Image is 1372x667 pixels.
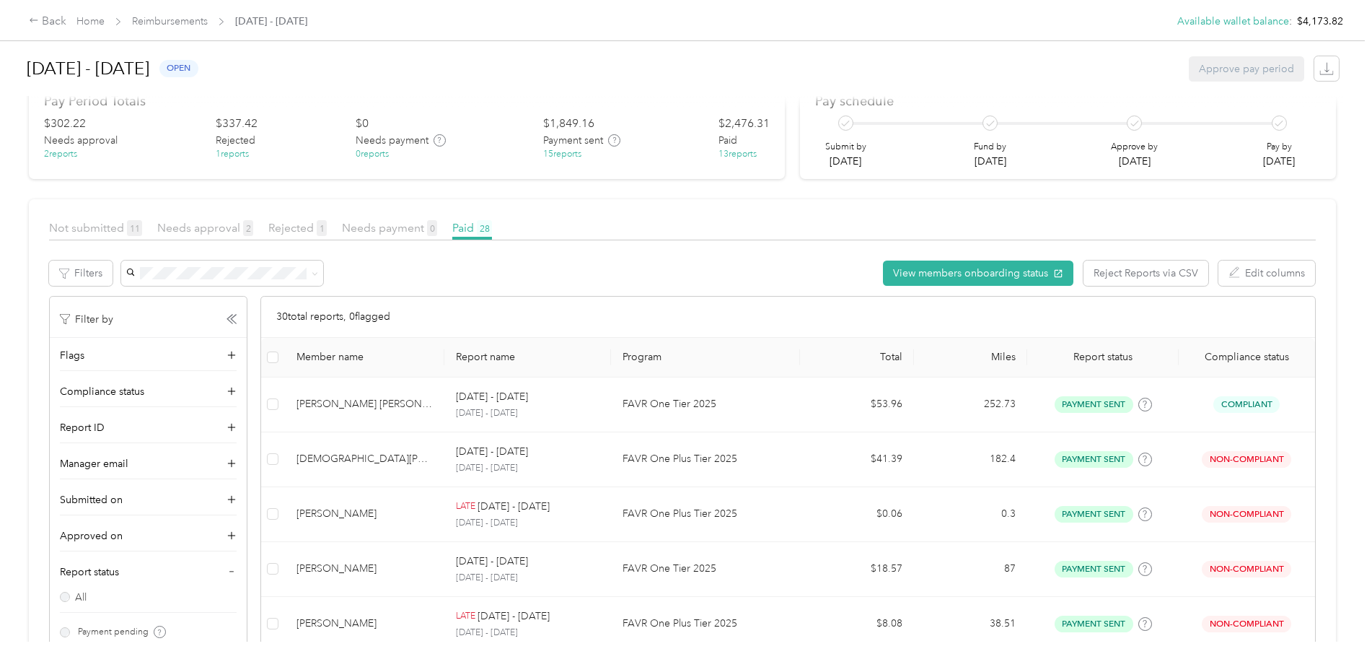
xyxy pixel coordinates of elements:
p: [DATE] - [DATE] [456,517,599,530]
div: Miles [925,351,1016,363]
h1: [DATE] - [DATE] [27,51,149,86]
td: $18.57 [800,542,913,597]
span: 2 [243,220,253,236]
div: 15 reports [543,148,581,161]
span: Needs approval [157,221,253,235]
p: [DATE] - [DATE] [478,499,550,515]
a: Home [76,15,105,27]
p: Approve by [1111,141,1158,154]
span: Rejected [268,221,327,235]
p: [DATE] - [DATE] [478,609,550,624]
th: Member name [285,338,444,378]
span: Manager email [60,456,128,471]
td: FAVR One Tier 2025 [611,378,800,432]
p: [DATE] - [DATE] [456,444,528,460]
p: FAVR One Plus Tier 2025 [623,506,788,522]
span: Approved on [60,528,123,544]
div: $ 1,849.16 [543,115,594,133]
div: 0 reports [356,148,389,161]
span: Needs payment [342,221,437,235]
p: [DATE] [974,154,1006,169]
td: FAVR One Plus Tier 2025 [611,597,800,652]
div: $ 337.42 [216,115,258,133]
td: 87 [914,542,1027,597]
span: Not submitted [49,221,142,235]
span: Needs approval [44,133,118,148]
td: FAVR One Plus Tier 2025 [611,432,800,487]
span: Non-Compliant [1202,616,1291,632]
span: Report ID [60,420,105,435]
span: payment sent [1055,506,1133,523]
div: $ 302.22 [44,115,86,133]
p: FAVR One Plus Tier 2025 [623,616,788,632]
a: Reimbursements [132,15,208,27]
span: Flags [60,348,84,363]
span: Paid [452,221,492,235]
p: [DATE] - [DATE] [456,627,599,640]
td: $41.39 [800,432,913,487]
p: [DATE] - [DATE] [456,572,599,585]
p: [DATE] [1111,154,1158,169]
label: All [60,590,237,605]
p: [DATE] - [DATE] [456,554,528,570]
span: Non-Compliant [1202,506,1291,523]
div: 30 total reports, 0 flagged [261,297,1315,338]
span: Needs payment [356,133,428,148]
p: LATE [456,500,475,513]
button: Edit columns [1218,261,1315,286]
p: [DATE] - [DATE] [456,407,599,420]
span: Report status [60,564,119,580]
p: FAVR One Tier 2025 [623,396,788,412]
div: [PERSON_NAME] [296,616,432,632]
div: [DEMOGRAPHIC_DATA][PERSON_NAME] B [PERSON_NAME] [296,451,432,467]
div: [PERSON_NAME] [296,506,432,522]
span: 0 [427,220,437,236]
span: Non-Compliant [1202,561,1291,577]
span: Non-Compliant [1202,451,1291,468]
td: 182.4 [914,432,1027,487]
span: : [1289,14,1292,29]
span: Payment pending [75,626,149,639]
div: 13 reports [718,148,757,161]
span: Compliance status [1190,351,1303,363]
div: $ 2,476.31 [718,115,770,133]
button: Filters [49,261,113,286]
button: View members onboarding status [883,261,1073,286]
td: FAVR One Plus Tier 2025 [611,487,800,542]
td: 0.3 [914,487,1027,542]
button: Reject Reports via CSV [1083,261,1208,286]
span: Compliant [1213,396,1280,413]
div: [PERSON_NAME] [296,561,432,577]
span: Paid [718,133,737,148]
span: Payment sent [543,133,603,148]
td: $53.96 [800,378,913,432]
p: Fund by [974,141,1006,154]
td: 38.51 [914,597,1027,652]
div: [PERSON_NAME] [PERSON_NAME] [296,396,432,412]
th: Report name [444,338,611,378]
th: Program [611,338,800,378]
span: 1 [317,220,327,236]
span: $4,173.82 [1297,14,1343,29]
p: [DATE] [825,154,866,169]
p: LATE [456,610,475,623]
span: 28 [477,220,492,236]
p: [DATE] - [DATE] [456,389,528,405]
span: payment sent [1055,561,1133,577]
p: Pay by [1263,141,1295,154]
td: 252.73 [914,378,1027,432]
div: Back [29,13,66,30]
span: open [159,60,198,77]
span: Report status [1039,351,1167,363]
span: payment sent [1055,396,1133,413]
p: [DATE] - [DATE] [456,462,599,475]
p: FAVR One Tier 2025 [623,561,788,577]
span: Submitted on [60,492,123,507]
iframe: Everlance-gr Chat Button Frame [1291,586,1372,667]
span: payment sent [1055,616,1133,632]
div: 1 reports [216,148,249,161]
span: Rejected [216,133,255,148]
span: Compliance status [60,384,144,399]
p: Filter by [60,312,113,327]
span: payment sent [1055,451,1133,468]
